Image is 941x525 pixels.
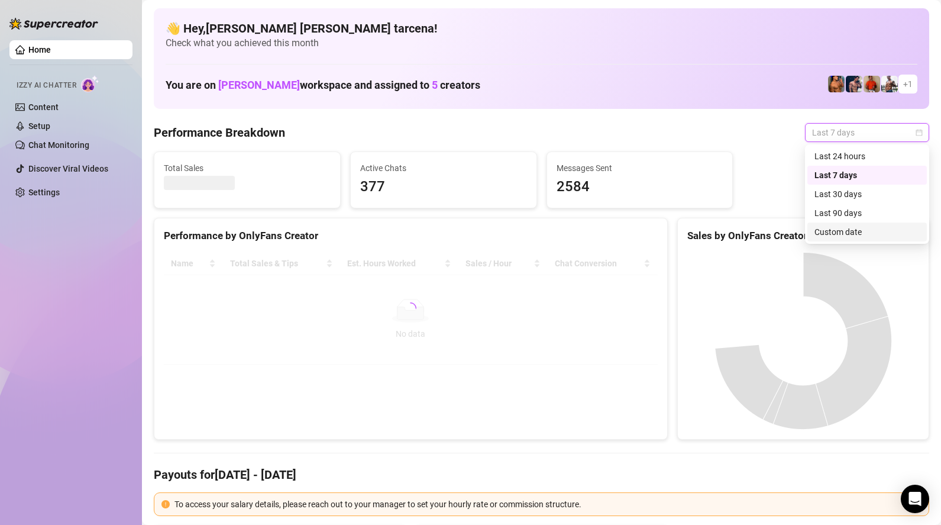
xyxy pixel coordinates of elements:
[28,164,108,173] a: Discover Viral Videos
[812,124,922,141] span: Last 7 days
[218,79,300,91] span: [PERSON_NAME]
[28,45,51,54] a: Home
[432,79,438,91] span: 5
[161,500,170,508] span: exclamation-circle
[814,188,920,201] div: Last 30 days
[360,162,527,175] span: Active Chats
[814,207,920,220] div: Last 90 days
[814,226,920,239] div: Custom date
[916,129,923,136] span: calendar
[807,166,927,185] div: Last 7 days
[864,76,880,92] img: Justin
[9,18,98,30] img: logo-BBDzfeDw.svg
[557,176,723,198] span: 2584
[687,228,919,244] div: Sales by OnlyFans Creator
[166,20,917,37] h4: 👋 Hey, [PERSON_NAME] [PERSON_NAME] tarcena !
[28,140,89,150] a: Chat Monitoring
[166,79,480,92] h1: You are on workspace and assigned to creators
[166,37,917,50] span: Check what you achieved this month
[154,124,285,141] h4: Performance Breakdown
[81,75,99,92] img: AI Chatter
[846,76,862,92] img: Axel
[828,76,845,92] img: JG
[881,76,898,92] img: JUSTIN
[404,302,417,315] span: loading
[28,188,60,197] a: Settings
[807,185,927,204] div: Last 30 days
[807,204,927,223] div: Last 90 days
[164,228,658,244] div: Performance by OnlyFans Creator
[164,162,331,175] span: Total Sales
[807,147,927,166] div: Last 24 hours
[28,121,50,131] a: Setup
[903,78,913,91] span: + 1
[807,223,927,241] div: Custom date
[814,169,920,182] div: Last 7 days
[154,466,929,483] h4: Payouts for [DATE] - [DATE]
[901,485,929,513] div: Open Intercom Messenger
[360,176,527,198] span: 377
[557,162,723,175] span: Messages Sent
[174,498,921,511] div: To access your salary details, please reach out to your manager to set your hourly rate or commis...
[814,150,920,163] div: Last 24 hours
[17,80,76,91] span: Izzy AI Chatter
[28,102,59,112] a: Content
